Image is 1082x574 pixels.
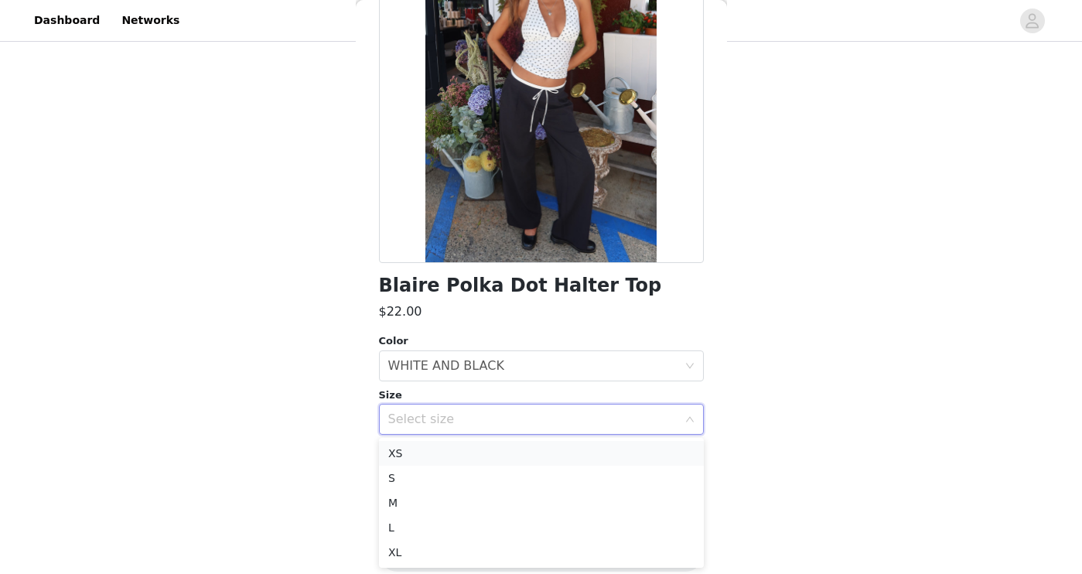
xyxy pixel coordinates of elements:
h3: $22.00 [379,302,422,321]
li: XS [379,441,704,466]
div: Size [379,388,704,403]
i: icon: down [685,415,695,425]
div: Color [379,333,704,349]
a: Dashboard [25,3,109,38]
li: S [379,466,704,490]
h1: Blaire Polka Dot Halter Top [379,275,662,296]
a: Networks [112,3,189,38]
div: avatar [1025,9,1039,33]
li: L [379,515,704,540]
li: XL [379,540,704,565]
div: WHITE AND BLACK [388,351,504,381]
li: M [379,490,704,515]
div: Select size [388,412,678,427]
